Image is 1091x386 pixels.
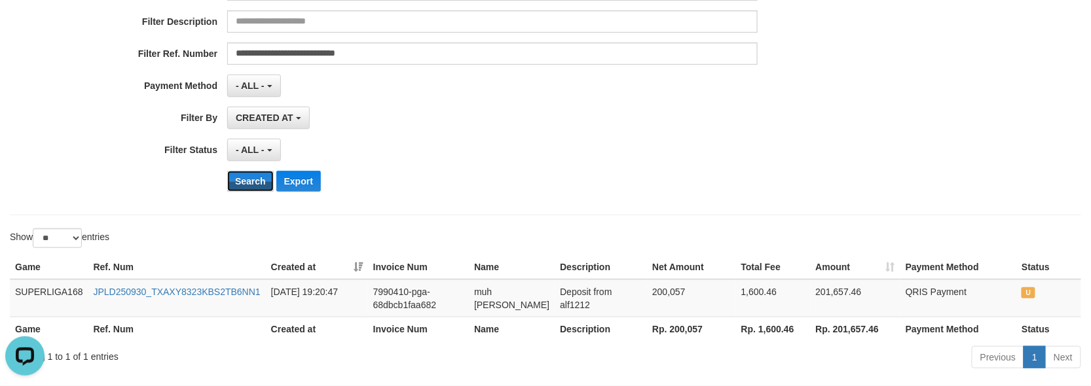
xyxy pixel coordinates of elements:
th: Game [10,255,88,279]
a: JPLD250930_TXAXY8323KBS2TB6NN1 [94,287,261,297]
th: Name [469,317,555,341]
th: Status [1016,317,1081,341]
th: Total Fee [736,255,811,279]
div: Showing 1 to 1 of 1 entries [10,345,445,363]
button: CREATED AT [227,107,310,129]
th: Created at: activate to sort column ascending [266,255,368,279]
span: UNPAID [1022,287,1035,298]
th: Game [10,317,88,341]
th: Ref. Num [88,317,266,341]
td: 1,600.46 [736,279,811,317]
th: Payment Method [900,255,1016,279]
td: QRIS Payment [900,279,1016,317]
a: Previous [972,346,1024,368]
th: Invoice Num [368,317,469,341]
button: - ALL - [227,139,280,161]
th: Status [1016,255,1081,279]
th: Ref. Num [88,255,266,279]
th: Payment Method [900,317,1016,341]
button: Export [276,171,321,192]
span: - ALL - [236,80,265,91]
button: - ALL - [227,75,280,97]
td: [DATE] 19:20:47 [266,279,368,317]
select: Showentries [33,228,82,248]
a: Next [1045,346,1081,368]
th: Rp. 200,057 [647,317,736,341]
th: Description [555,317,647,341]
label: Show entries [10,228,109,248]
th: Amount: activate to sort column ascending [811,255,900,279]
td: SUPERLIGA168 [10,279,88,317]
th: Description [555,255,647,279]
td: 7990410-pga-68dbcb1faa682 [368,279,469,317]
td: muh [PERSON_NAME] [469,279,555,317]
td: 201,657.46 [811,279,900,317]
span: - ALL - [236,145,265,155]
td: 200,057 [647,279,736,317]
th: Name [469,255,555,279]
th: Invoice Num [368,255,469,279]
th: Rp. 201,657.46 [811,317,900,341]
th: Rp. 1,600.46 [736,317,811,341]
a: 1 [1024,346,1046,368]
button: Search [227,171,274,192]
button: Open LiveChat chat widget [5,5,45,44]
span: CREATED AT [236,113,293,123]
td: Deposit from alf1212 [555,279,647,317]
th: Created at [266,317,368,341]
th: Net Amount [647,255,736,279]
